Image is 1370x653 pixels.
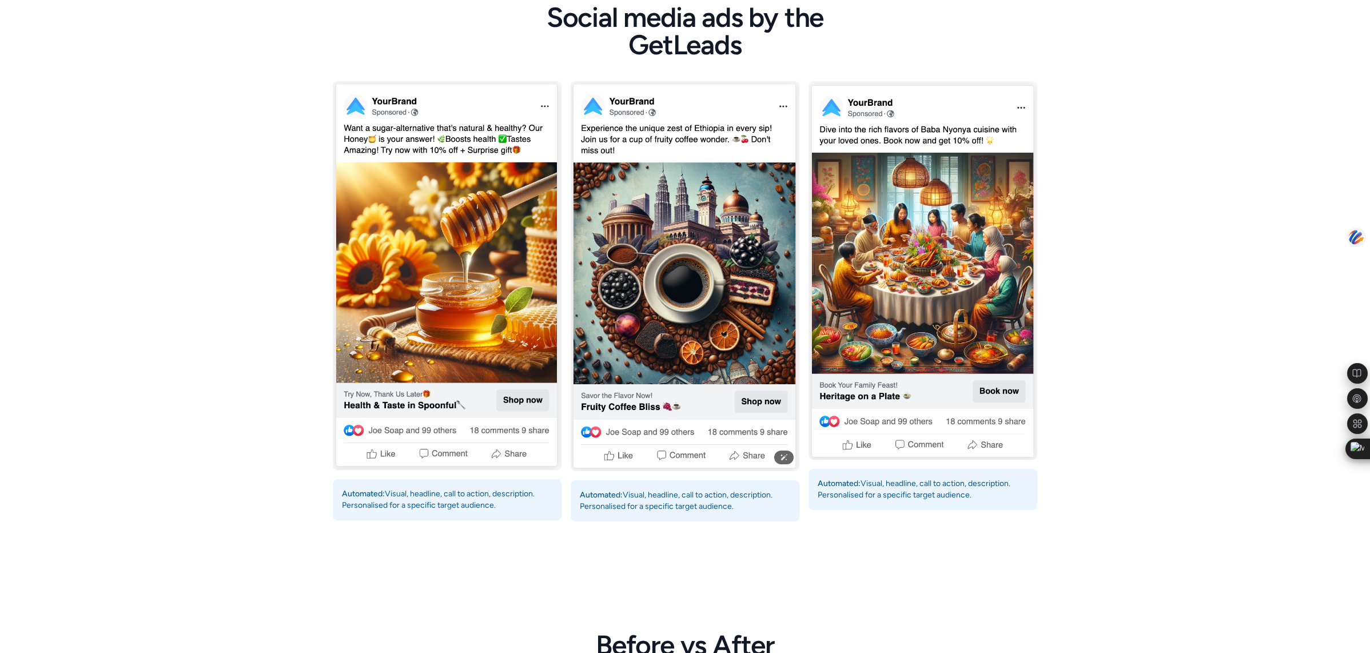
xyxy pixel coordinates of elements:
div: Visual, headline, call to action, description. Personalised for a specific target audience. [809,469,1037,510]
h2: Social media ads by the GetLeads [502,3,868,58]
img: svg+xml;base64,PHN2ZyB3aWR0aD0iNDQiIGhlaWdodD0iNDQiIHZpZXdCb3g9IjAgMCA0NCA0NCIgZmlsbD0ibm9uZSIgeG... [1347,226,1366,248]
span: Automated: [818,479,861,488]
span: Automated: [580,490,623,500]
div: Visual, headline, call to action, description. Personalised for a specific target audience. [571,480,799,521]
span: Automated: [342,489,385,499]
div: Visual, headline, call to action, description. Personalised for a specific target audience. [333,479,561,520]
